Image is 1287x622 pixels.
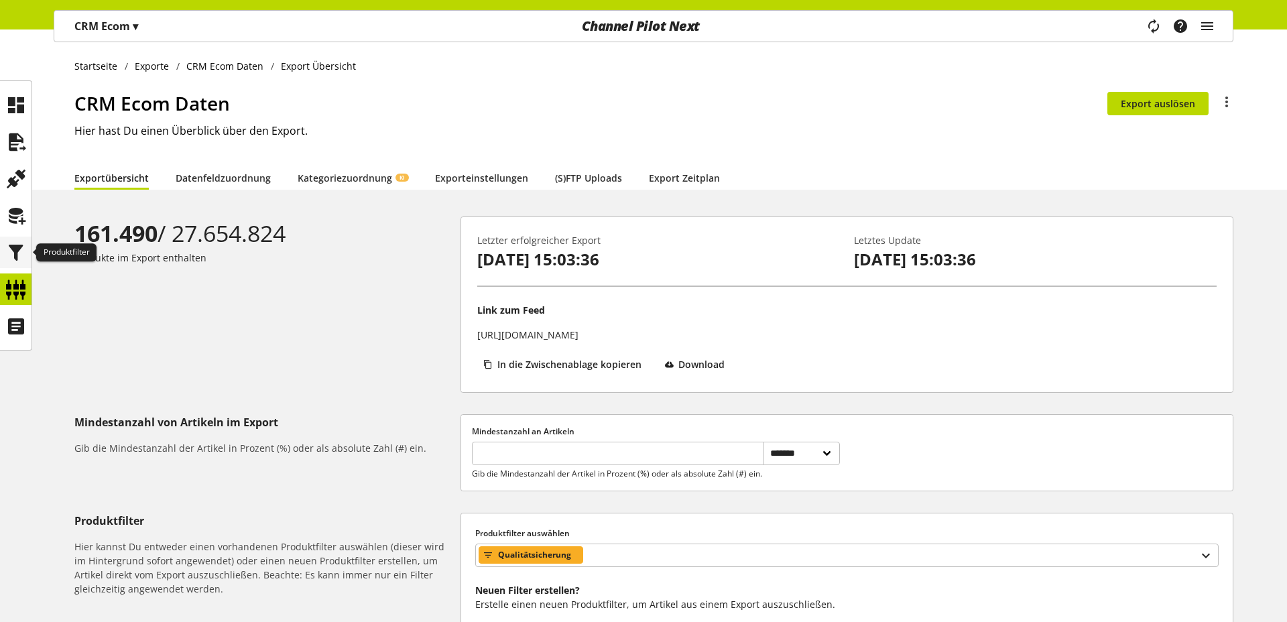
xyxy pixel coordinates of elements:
nav: main navigation [54,10,1233,42]
b: 161.490 [74,218,158,249]
p: [DATE] 15:03:36 [854,247,1217,271]
h5: Mindestanzahl von Artikeln im Export [74,414,455,430]
p: CRM Ecom [74,18,138,34]
span: Exporte [135,59,169,73]
span: ▾ [133,19,138,34]
h2: Hier hast Du einen Überblick über den Export. [74,123,1233,139]
a: (S)FTP Uploads [555,171,622,185]
h6: Hier kannst Du entweder einen vorhandenen Produktfilter auswählen (dieser wird im Hintergrund sof... [74,540,455,596]
a: Exporte [128,59,176,73]
p: [DATE] 15:03:36 [477,247,840,271]
p: Letztes Update [854,233,1217,247]
h5: Produktfilter [74,513,455,529]
a: Datenfeldzuordnung [176,171,271,185]
button: Download [659,353,737,376]
button: In die Zwischenablage kopieren [477,353,654,376]
button: Export auslösen [1107,92,1209,115]
span: Startseite [74,59,117,73]
p: Link zum Feed [477,303,545,317]
b: Neuen Filter erstellen? [475,584,580,597]
div: / 27.654.824 [74,216,455,251]
p: Letzter erfolgreicher Export [477,233,840,247]
span: In die Zwischenablage kopieren [497,357,641,371]
span: KI [400,174,405,182]
p: Gib die Mindestanzahl der Artikel in Prozent (%) oder als absolute Zahl (#) ein. [472,468,763,480]
a: Export Zeitplan [649,171,720,185]
label: Produktfilter auswählen [475,527,1219,540]
a: KategoriezuordnungKI [298,171,408,185]
h6: Gib die Mindestanzahl der Artikel in Prozent (%) oder als absolute Zahl (#) ein. [74,441,455,455]
p: Produkte im Export enthalten [74,251,455,265]
label: Mindestanzahl an Artikeln [472,426,840,438]
p: [URL][DOMAIN_NAME] [477,328,578,342]
a: Exportübersicht [74,171,149,185]
h1: CRM Ecom Daten [74,89,1107,117]
a: Download [659,353,737,381]
span: Download [678,357,725,371]
span: Export auslösen [1121,97,1195,111]
a: Startseite [74,59,125,73]
span: Qualitätsicherung [498,547,571,563]
p: Erstelle einen neuen Produktfilter, um Artikel aus einem Export auszuschließen. [475,597,1219,611]
a: Exporteinstellungen [435,171,528,185]
div: Produktfilter [36,243,97,262]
